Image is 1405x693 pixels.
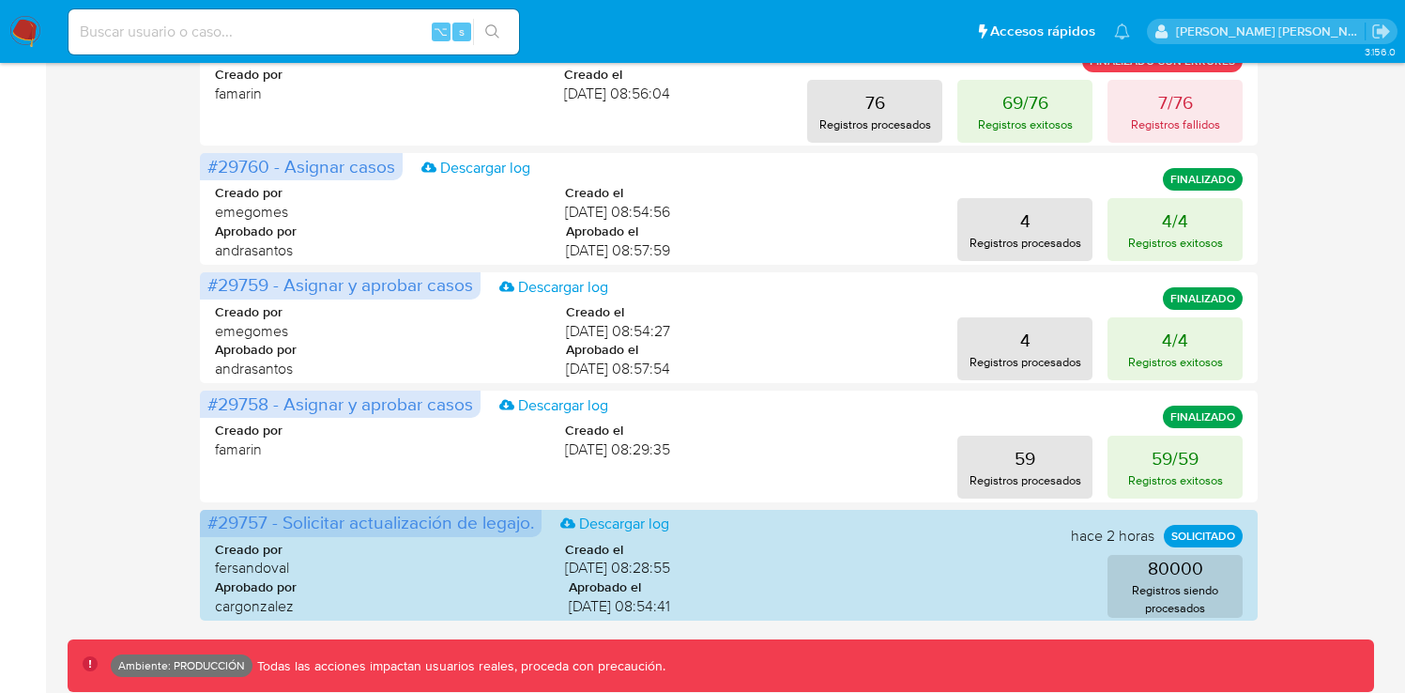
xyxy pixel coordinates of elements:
span: ⌥ [434,23,448,40]
span: s [459,23,465,40]
p: Todas las acciones impactan usuarios reales, proceda con precaución. [252,657,665,675]
span: Accesos rápidos [990,22,1095,41]
p: Ambiente: PRODUCCIÓN [118,662,245,670]
a: Salir [1371,22,1391,41]
button: search-icon [473,19,512,45]
span: 3.156.0 [1365,44,1396,59]
input: Buscar usuario o caso... [69,20,519,44]
a: Notificaciones [1114,23,1130,39]
p: elkin.mantilla@mercadolibre.com.co [1176,23,1366,40]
